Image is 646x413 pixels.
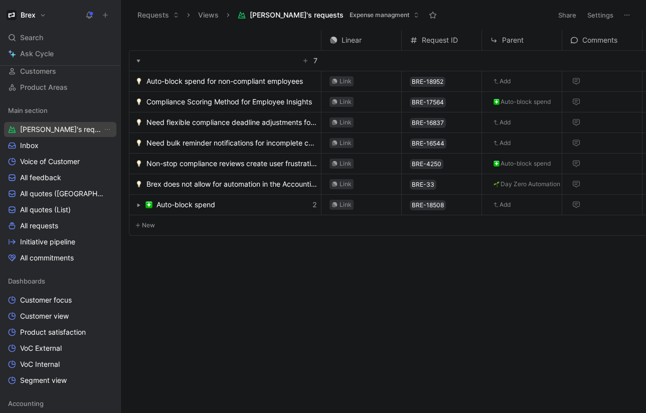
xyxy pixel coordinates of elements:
div: Search [4,30,116,45]
a: All quotes ([GEOGRAPHIC_DATA]) [4,186,116,201]
span: Auto-block spend for non-compliant employees [146,75,303,87]
button: ❇️Auto-block spend [490,158,554,170]
span: Day Zero Automation for Data Prep [501,180,599,188]
button: BRE-4250 [410,159,443,169]
a: Customer focus [4,293,116,308]
button: [PERSON_NAME]'s requestsExpense managment [233,8,424,23]
a: All feedback [4,170,116,185]
a: 💡Auto-block spend for non-compliant employees [135,75,317,87]
div: Dashboards [4,273,116,289]
span: All quotes (List) [20,205,71,215]
button: BRE-16837 [410,118,446,128]
span: Customer focus [20,295,72,305]
a: ❇️Auto-block spend [145,199,310,211]
span: Request ID [422,34,458,46]
div: Link [340,200,352,210]
a: VoC External [4,341,116,356]
div: Link [340,179,352,189]
span: Auto-block spend [156,199,215,211]
a: All requests [4,218,116,233]
a: Inbox [4,138,116,153]
a: All commitments [4,250,116,265]
button: Share [554,8,581,22]
button: ❇️Auto-block spend [490,96,554,108]
span: VoC Internal [20,359,60,369]
span: Voice of Customer [20,157,80,167]
div: Link [340,76,352,86]
button: View actions [102,124,112,134]
button: BRE-16544 [410,139,446,149]
img: 🌱 [494,181,500,187]
a: Product satisfaction [4,325,116,340]
span: Comments [582,34,617,46]
a: Customers [4,64,116,79]
button: Add [490,137,514,149]
img: 💡 [135,98,142,105]
div: Link [340,159,352,169]
a: Voice of Customer [4,154,116,169]
span: 2 [312,199,317,211]
img: ❇️ [494,99,500,105]
img: Brex [7,10,17,20]
span: Initiative pipeline [20,237,75,247]
button: BRE-18508 [410,200,446,210]
a: VoC Internal [4,357,116,372]
span: Linear [342,34,362,46]
a: 💡Non-stop compliance reviews create user frustration [135,158,317,170]
span: Product satisfaction [20,327,86,337]
span: All quotes ([GEOGRAPHIC_DATA]) [20,189,105,199]
span: Inbox [20,141,39,151]
button: Views [194,8,223,23]
a: Segment view [4,373,116,388]
img: 💡 [135,140,142,147]
span: Parent [502,34,524,46]
button: Requests [133,8,184,23]
a: Ask Cycle [4,46,116,61]
button: Settings [583,8,618,22]
button: BrexBrex [4,8,49,22]
span: Ask Cycle [20,48,54,60]
button: 🌱Day Zero Automation for Data Prep [490,178,602,190]
a: 💡Need flexible compliance deadline adjustments for end-of-month accounting [135,116,317,128]
span: Brex does not allow for automation in the Accounting Workflow, meaning customers now need to manu... [146,178,317,190]
span: Auto-block spend [501,98,551,106]
div: Main section[PERSON_NAME]'s requestsView actionsInboxVoice of CustomerAll feedbackAll quotes ([GE... [4,103,116,265]
span: Main section [8,105,48,115]
img: 💡 [135,181,142,188]
span: Product Areas [20,82,68,92]
img: ❇️ [145,201,152,208]
span: Search [20,32,43,44]
div: DashboardsCustomer focusCustomer viewProduct satisfactionVoC ExternalVoC InternalSegment view [4,273,116,388]
button: New [131,219,158,231]
a: Customer view [4,309,116,324]
button: Add [490,116,514,128]
button: BRE-33 [410,180,436,190]
span: [PERSON_NAME]'s requests [20,124,102,134]
span: Need bulk reminder notifications for incomplete compliance documentation [146,137,317,149]
span: 7 [313,55,317,67]
span: Auto-block spend [501,160,551,168]
span: Compliance Scoring Method for Employee Insights [146,96,312,108]
span: Customers [20,66,56,76]
img: 💡 [135,78,142,85]
a: 💡Brex does not allow for automation in the Accounting Workflow, meaning customers now need to man... [135,178,317,190]
img: 💡 [135,160,142,167]
a: Product Areas [4,80,116,95]
div: Link [340,97,352,107]
button: Add [490,75,514,87]
button: Add [490,199,514,211]
a: 💡Compliance Scoring Method for Employee Insights [135,96,317,108]
span: [PERSON_NAME]'s requests [250,10,344,20]
a: [PERSON_NAME]'s requestsView actions [4,122,116,137]
a: All quotes (List) [4,202,116,217]
div: Accounting [4,396,116,411]
h1: Brex [21,11,36,20]
button: BRE-18952 [410,77,445,87]
span: Accounting [8,398,44,408]
span: All commitments [20,253,74,263]
button: BRE-17564 [410,97,446,107]
span: All feedback [20,173,61,183]
span: Segment view [20,375,67,385]
span: Need flexible compliance deadline adjustments for end-of-month accounting [146,116,317,128]
a: Initiative pipeline [4,234,116,249]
